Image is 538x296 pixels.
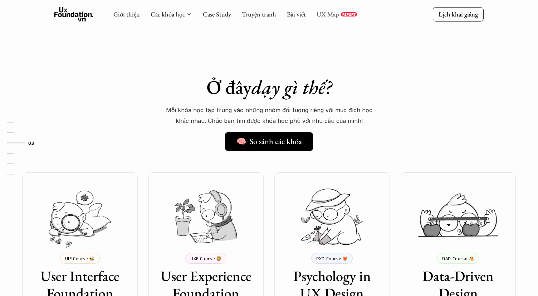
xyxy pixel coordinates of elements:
p: UXF Course 🦁 [190,256,221,261]
a: Bài viết [287,10,306,18]
strong: 03 [28,140,34,145]
em: dạy gì thế? [251,75,332,100]
h1: Ở đây [144,76,394,99]
a: Giới thiệu [113,10,140,18]
a: 🧠 So sánh các khóa [225,132,313,151]
a: Truyện tranh [242,10,276,18]
p: PXD Course 🦊 [316,256,348,261]
p: Lịch khai giảng [439,10,478,18]
a: UX Map [317,10,339,18]
h5: 🧠 So sánh các khóa [236,137,302,146]
a: Case Study [203,10,231,18]
a: Lịch khai giảng [433,7,484,21]
p: REPORT [342,12,356,16]
a: Các khóa học [151,10,185,18]
p: DAD Course 🐴 [442,256,474,261]
a: 03 [7,139,41,147]
p: Mỗi khóa học tập trung vào những nhóm đối tượng riêng với mục đích học khác nhau. Chúc bạn tìm đư... [162,105,376,126]
p: UIF Course 🐝 [65,256,95,261]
